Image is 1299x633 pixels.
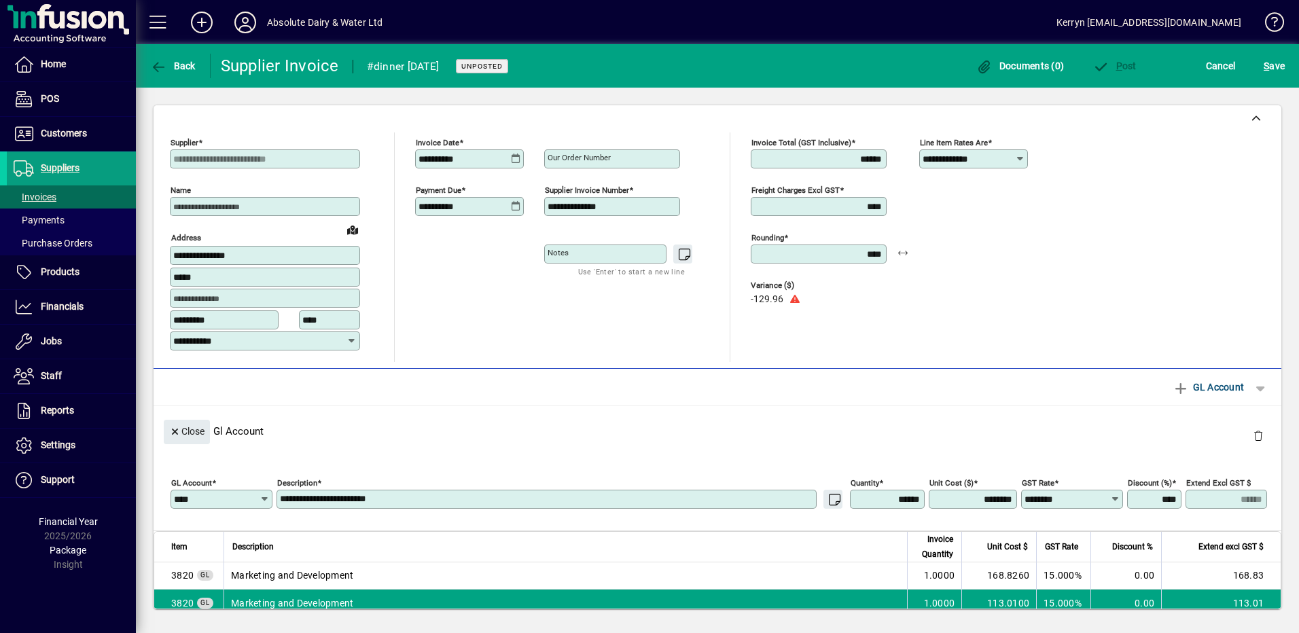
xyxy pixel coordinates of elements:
a: Knowledge Base [1255,3,1282,47]
span: Settings [41,439,75,450]
span: S [1264,60,1269,71]
span: Marketing and Development [171,568,194,582]
td: 113.01 [1161,590,1281,617]
td: 1.0000 [907,562,961,590]
span: ost [1092,60,1137,71]
a: Payments [7,209,136,232]
app-page-header-button: Delete [1242,429,1275,441]
td: 15.000% [1036,562,1090,590]
a: Support [7,463,136,497]
span: Description [232,539,274,554]
span: Invoices [14,192,56,202]
mat-label: Freight charges excl GST [751,185,840,195]
mat-label: Payment due [416,185,461,195]
mat-label: Quantity [851,477,879,487]
mat-label: GST rate [1022,477,1054,487]
button: Documents (0) [972,54,1067,78]
span: Suppliers [41,162,79,173]
mat-label: Invoice date [416,138,459,147]
td: Marketing and Development [224,562,907,590]
mat-label: Line item rates are [920,138,988,147]
span: Extend excl GST $ [1198,539,1264,554]
mat-label: Discount (%) [1128,477,1172,487]
span: Financial Year [39,516,98,527]
a: Customers [7,117,136,151]
a: Purchase Orders [7,232,136,255]
span: Products [41,266,79,277]
span: Documents (0) [976,60,1064,71]
td: 113.0100 [961,590,1036,617]
span: Unit Cost $ [987,539,1028,554]
td: Marketing and Development [224,590,907,617]
mat-hint: Use 'Enter' to start a new line [578,264,685,279]
button: Add [180,10,224,35]
span: -129.96 [751,294,783,305]
td: 15.000% [1036,590,1090,617]
span: Reports [41,405,74,416]
span: Package [50,545,86,556]
mat-label: GL Account [171,477,212,487]
span: Customers [41,128,87,139]
span: Variance ($) [751,281,832,290]
button: Delete [1242,420,1275,452]
span: Item [171,539,188,554]
span: P [1116,60,1122,71]
button: Back [147,54,199,78]
a: Invoices [7,185,136,209]
button: Close [164,420,210,444]
span: POS [41,93,59,104]
a: Reports [7,394,136,428]
div: Absolute Dairy & Water Ltd [267,12,383,33]
app-page-header-button: Back [136,54,211,78]
button: Cancel [1203,54,1239,78]
a: Jobs [7,325,136,359]
app-page-header-button: Close [160,424,213,437]
span: Staff [41,370,62,381]
td: 1.0000 [907,590,961,617]
mat-label: Description [277,477,317,487]
td: 168.8260 [961,562,1036,590]
a: Products [7,255,136,289]
mat-label: Rounding [751,233,784,242]
mat-label: Our order number [548,153,611,162]
span: Support [41,474,75,485]
a: Financials [7,290,136,324]
div: #dinner [DATE] [367,56,440,77]
span: GL [200,571,210,579]
div: Kerryn [EMAIL_ADDRESS][DOMAIN_NAME] [1056,12,1241,33]
span: Financials [41,301,84,312]
span: Payments [14,215,65,225]
mat-label: Extend excl GST $ [1186,477,1251,487]
td: 0.00 [1090,590,1161,617]
span: Unposted [461,62,503,71]
span: Close [169,420,204,443]
td: 0.00 [1090,562,1161,590]
span: Discount % [1112,539,1153,554]
a: View on map [342,219,363,240]
span: ave [1264,55,1285,77]
div: Gl Account [154,406,1281,456]
button: GL Account [1166,375,1251,399]
div: Supplier Invoice [221,55,339,77]
span: Jobs [41,336,62,346]
a: Staff [7,359,136,393]
span: Invoice Quantity [916,532,953,562]
a: POS [7,82,136,116]
mat-label: Supplier [171,138,198,147]
span: Marketing and Development [171,596,194,610]
a: Settings [7,429,136,463]
span: GL [200,599,210,607]
button: Post [1089,54,1140,78]
button: Profile [224,10,267,35]
a: Home [7,48,136,82]
td: 168.83 [1161,562,1281,590]
mat-label: Supplier invoice number [545,185,629,195]
button: Save [1260,54,1288,78]
span: GL Account [1173,376,1244,398]
mat-label: Notes [548,248,569,257]
mat-label: Unit Cost ($) [929,477,974,487]
mat-label: Name [171,185,191,195]
span: Home [41,58,66,69]
span: Back [150,60,196,71]
span: Cancel [1206,55,1236,77]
